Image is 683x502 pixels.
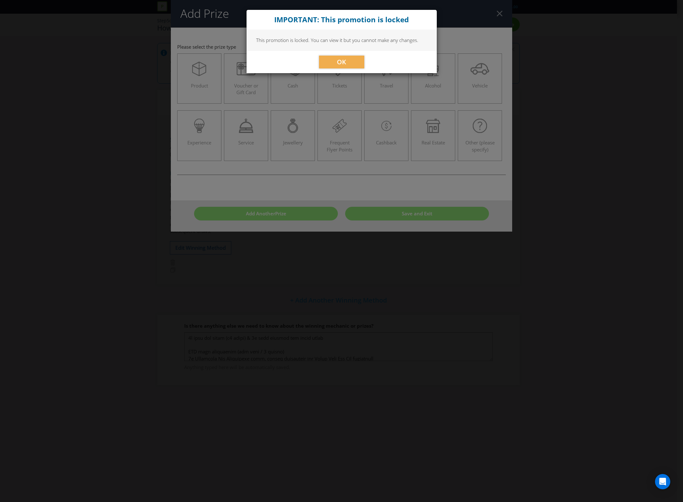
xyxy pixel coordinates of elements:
strong: IMPORTANT: This promotion is locked [274,15,409,24]
div: Open Intercom Messenger [655,474,670,489]
button: OK [319,56,364,68]
span: OK [337,58,346,66]
div: This promotion is locked. You can view it but you cannot make any changes. [247,30,437,51]
div: Close [247,10,437,30]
